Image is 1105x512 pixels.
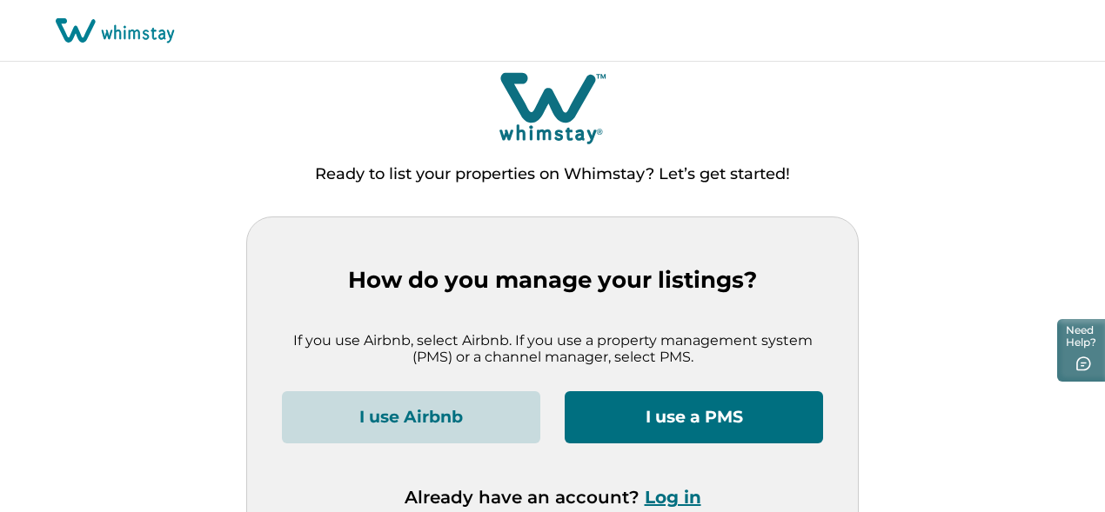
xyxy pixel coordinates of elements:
[315,166,790,183] p: Ready to list your properties on Whimstay? Let’s get started!
[282,267,823,294] p: How do you manage your listings?
[282,332,823,366] p: If you use Airbnb, select Airbnb. If you use a property management system (PMS) or a channel mana...
[282,391,540,443] button: I use Airbnb
[645,487,701,508] button: Log in
[565,391,823,443] button: I use a PMS
[405,487,701,508] p: Already have an account?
